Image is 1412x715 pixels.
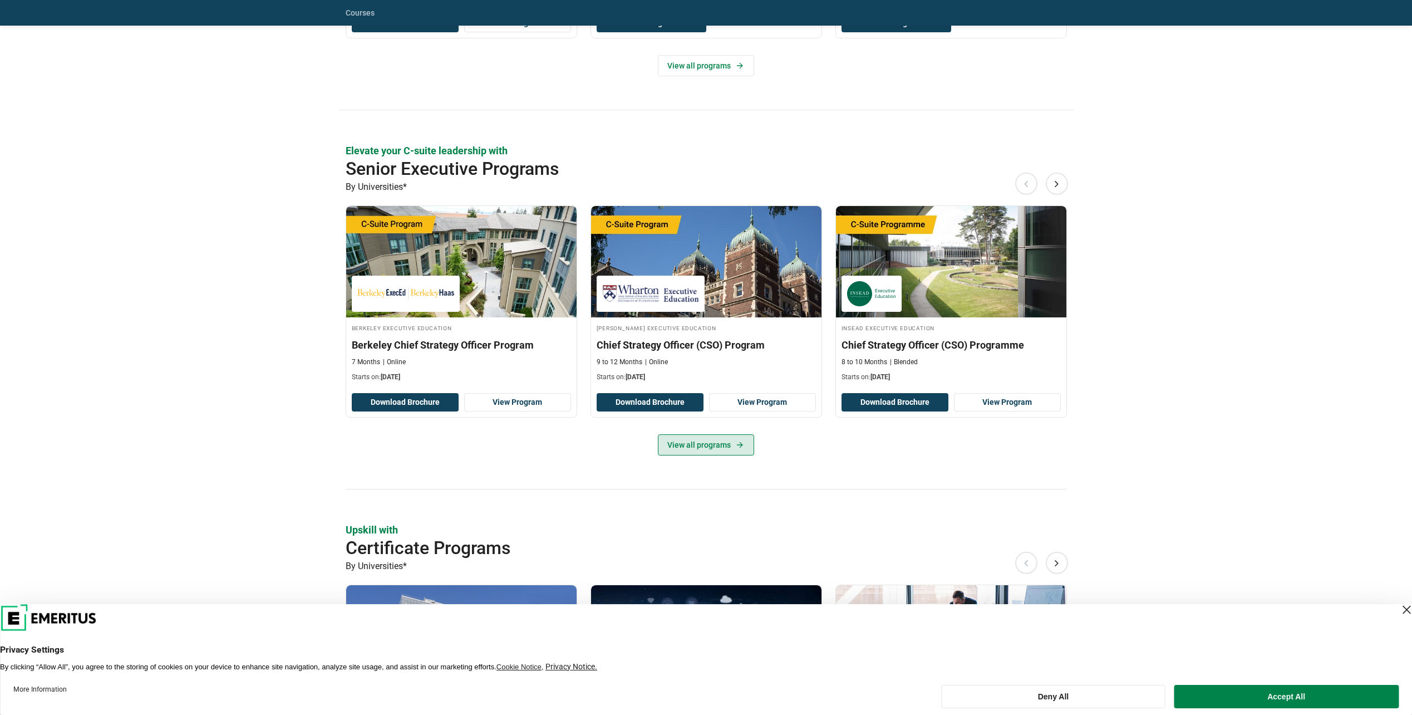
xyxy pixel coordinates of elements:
[954,393,1061,412] a: View Program
[591,206,821,317] img: Chief Strategy Officer (CSO) Program | Online Strategy and Innovation Course
[836,585,1066,697] img: Strategic Thinking for the CXO | Online Strategy and Innovation Course
[847,281,896,306] img: INSEAD Executive Education
[709,393,816,412] a: View Program
[602,281,699,306] img: Wharton Executive Education
[597,357,642,367] p: 9 to 12 Months
[346,537,995,559] h2: Certificate Programs
[597,393,703,412] button: Download Brochure
[836,206,1066,317] img: Chief Strategy Officer (CSO) Programme | Online Strategy and Innovation Course
[836,206,1066,388] a: Strategy and Innovation Course by INSEAD Executive Education - October 14, 2025 INSEAD Executive ...
[357,281,454,306] img: Berkeley Executive Education
[346,523,1067,537] p: Upskill with
[352,373,571,382] p: Starts on:
[626,373,645,381] span: [DATE]
[1015,173,1037,195] button: Previous
[1046,552,1068,574] button: Next
[842,338,1061,352] h3: Chief Strategy Officer (CSO) Programme
[383,357,406,367] p: Online
[346,585,577,697] img: Mergers and Acquisitions (Online) | Online Strategy and Innovation Course
[346,206,577,317] img: Berkeley Chief Strategy Officer Program | Online Strategy and Innovation Course
[352,323,571,332] h4: Berkeley Executive Education
[645,357,668,367] p: Online
[842,373,1061,382] p: Starts on:
[842,323,1061,332] h4: INSEAD Executive Education
[890,357,918,367] p: Blended
[597,323,816,332] h4: [PERSON_NAME] Executive Education
[1046,173,1068,195] button: Next
[464,393,571,412] a: View Program
[346,206,577,388] a: Strategy and Innovation Course by Berkeley Executive Education - September 22, 2025 Berkeley Exec...
[352,393,459,412] button: Download Brochure
[346,144,1067,158] p: Elevate your C-suite leadership with
[842,393,948,412] button: Download Brochure
[1015,552,1037,574] button: Previous
[597,373,816,382] p: Starts on:
[591,585,821,697] img: Digital Transformation: Leading People, Data & Technology | Online Strategy and Innovation Course
[658,55,754,76] a: View all programs
[352,357,380,367] p: 7 Months
[346,180,1067,194] p: By Universities*
[870,373,890,381] span: [DATE]
[381,373,400,381] span: [DATE]
[346,158,995,180] h2: Senior Executive Programs
[842,357,887,367] p: 8 to 10 Months
[591,206,821,388] a: Strategy and Innovation Course by Wharton Executive Education - September 25, 2025 Wharton Execut...
[658,434,754,456] a: View all programs
[352,338,571,352] h3: Berkeley Chief Strategy Officer Program
[597,338,816,352] h3: Chief Strategy Officer (CSO) Program
[346,559,1067,574] p: By Universities*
